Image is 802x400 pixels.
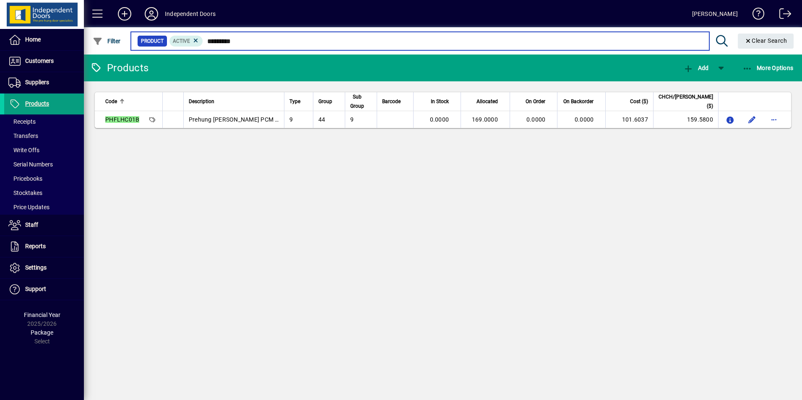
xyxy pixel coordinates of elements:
span: Group [318,97,332,106]
button: Add [111,6,138,21]
span: 0.0000 [526,116,546,123]
a: Home [4,29,84,50]
span: Filter [93,38,121,44]
span: Barcode [382,97,401,106]
button: More Options [740,60,796,75]
a: Transfers [4,129,84,143]
span: Products [25,100,49,107]
span: Cost ($) [630,97,648,106]
span: 44 [318,116,325,123]
span: Clear Search [745,37,787,44]
span: Transfers [8,132,38,139]
a: Customers [4,51,84,72]
span: Home [25,36,41,43]
span: Financial Year [24,312,60,318]
td: 159.5800 [653,111,718,128]
div: On Backorder [562,97,601,106]
span: Write Offs [8,147,39,153]
span: Description [189,97,214,106]
a: Logout [773,2,792,29]
div: Products [90,61,148,75]
span: Package [31,329,53,336]
span: Product [141,37,164,45]
span: Add [683,65,708,71]
a: Pricebooks [4,171,84,186]
span: More Options [742,65,794,71]
div: Barcode [382,97,408,106]
button: Profile [138,6,165,21]
span: Settings [25,264,47,271]
div: Sub Group [350,92,372,111]
span: Customers [25,57,54,64]
span: On Order [526,97,545,106]
span: Price Updates [8,204,49,210]
a: Suppliers [4,72,84,93]
span: Active [173,38,190,44]
div: [PERSON_NAME] [692,7,738,21]
a: Reports [4,236,84,257]
span: On Backorder [563,97,594,106]
span: Type [289,97,300,106]
span: Staff [25,221,38,228]
a: Staff [4,215,84,236]
span: 169.0000 [472,116,498,123]
span: 0.0000 [430,116,449,123]
span: 9 [289,116,293,123]
div: Independent Doors [165,7,216,21]
span: Stocktakes [8,190,42,196]
div: Type [289,97,308,106]
span: Prehung [PERSON_NAME] PCM Flush H/C 1980 x 410-810 x 35 in 30mm [PERSON_NAME] [189,116,430,123]
button: Add [681,60,711,75]
a: Receipts [4,114,84,129]
div: In Stock [419,97,456,106]
span: Allocated [477,97,498,106]
span: In Stock [431,97,449,106]
a: Settings [4,257,84,278]
span: Code [105,97,117,106]
a: Write Offs [4,143,84,157]
div: Group [318,97,340,106]
button: Edit [745,113,759,126]
a: Serial Numbers [4,157,84,171]
a: Knowledge Base [746,2,765,29]
div: Allocated [466,97,505,106]
div: On Order [515,97,553,106]
button: More options [767,113,781,126]
span: 0.0000 [575,116,594,123]
a: Support [4,279,84,300]
span: Sub Group [350,92,364,111]
button: Filter [91,34,123,49]
span: CHCH/[PERSON_NAME] ($) [659,92,713,111]
span: Support [25,286,46,292]
a: Price Updates [4,200,84,214]
mat-chip: Activation Status: Active [169,36,203,47]
td: 101.6037 [605,111,653,128]
span: Pricebooks [8,175,42,182]
span: Receipts [8,118,36,125]
button: Clear [738,34,794,49]
span: 9 [350,116,354,123]
span: Reports [25,243,46,249]
div: Description [189,97,279,106]
a: Stocktakes [4,186,84,200]
em: PHFLHC01B [105,116,139,123]
div: Code [105,97,157,106]
span: Serial Numbers [8,161,53,168]
span: Suppliers [25,79,49,86]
